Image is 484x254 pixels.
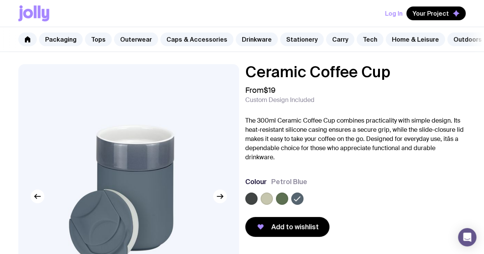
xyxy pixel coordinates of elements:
a: Packaging [39,32,83,46]
span: Petrol Blue [271,177,307,186]
p: The 300ml Ceramic Coffee Cup combines practicality with simple design. Its heat-resistant silicon... [245,116,466,162]
span: $19 [264,85,275,95]
a: Tops [85,32,112,46]
a: Drinkware [236,32,278,46]
a: Carry [326,32,354,46]
button: Log In [385,6,403,20]
span: Add to wishlist [271,222,319,231]
button: Your Project [406,6,466,20]
a: Outerwear [114,32,158,46]
span: Your Project [412,10,449,17]
a: Tech [357,32,383,46]
h3: Colour [245,177,267,186]
h1: Ceramic Coffee Cup [245,64,466,79]
span: Custom Design Included [245,96,315,104]
a: Stationery [280,32,324,46]
div: Open Intercom Messenger [458,228,476,246]
a: Home & Leisure [386,32,445,46]
span: From [245,86,275,95]
a: Caps & Accessories [160,32,233,46]
button: Add to wishlist [245,217,329,237]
